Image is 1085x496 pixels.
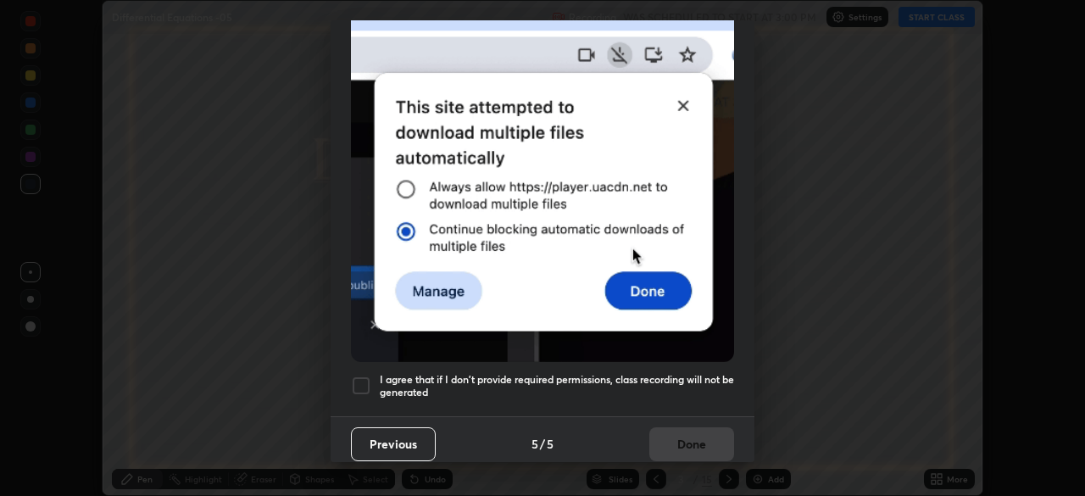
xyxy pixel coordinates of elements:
[380,373,734,399] h5: I agree that if I don't provide required permissions, class recording will not be generated
[540,435,545,453] h4: /
[531,435,538,453] h4: 5
[351,427,436,461] button: Previous
[547,435,554,453] h4: 5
